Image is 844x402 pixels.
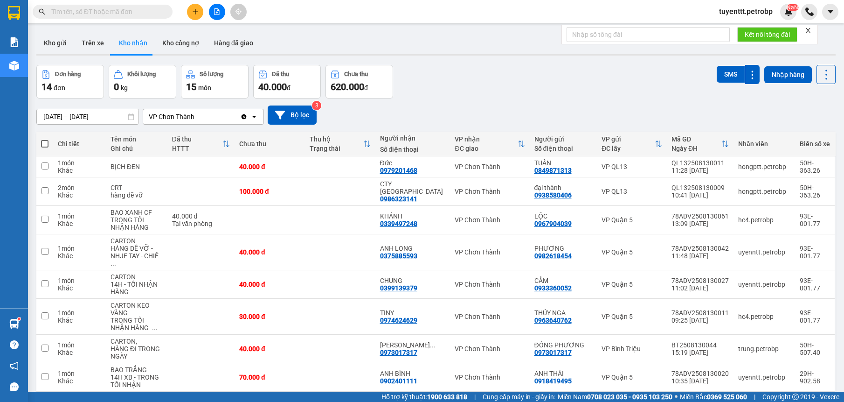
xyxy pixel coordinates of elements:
span: ... [430,341,436,349]
div: Tên món [111,135,163,143]
div: CHUNG [380,277,446,284]
div: CRT [111,184,163,191]
div: 0375885593 [380,252,417,260]
div: HÀNG ĐI TRONG NGÀY [111,345,163,360]
div: ĐÔNG PHƯƠNG [534,341,592,349]
div: VP gửi [602,135,655,143]
div: 0339497248 [380,220,417,227]
div: Nhân viên [738,140,790,148]
strong: 1900 633 818 [427,393,467,401]
th: Toggle SortBy [167,132,235,156]
div: Số lượng [200,71,223,78]
div: ANH THÁI [534,370,592,377]
div: CARTON [111,237,163,245]
div: Tại văn phòng [172,220,230,227]
div: 78ADV2508130061 [671,212,729,220]
div: 14H - TỐI NHẬN HÀNG [111,281,163,296]
div: 93E-001.77 [800,212,830,227]
div: CẢM [534,277,592,284]
div: 0399139379 [380,284,417,292]
div: 29H-902.58 [800,370,830,385]
div: TUẤN [534,159,592,167]
img: icon-new-feature [784,7,793,16]
div: 0973017317 [380,349,417,356]
span: món [198,84,211,92]
span: file-add [214,8,220,15]
span: search [39,8,45,15]
div: 0986323141 [380,195,417,203]
span: 620.000 [331,81,364,92]
div: Người nhận [380,134,446,142]
div: Đã thu [272,71,289,78]
div: VP QL13 [602,163,662,170]
div: LỘC [534,212,592,220]
div: uyenntt.petrobp [738,281,790,288]
img: solution-icon [9,37,19,47]
div: CTY LONG GIANG [380,180,446,195]
div: 1 món [58,370,101,377]
div: 50H-363.26 [800,159,830,174]
div: Chưa thu [344,71,368,78]
div: VP Quận 5 [602,248,662,256]
div: 09:25 [DATE] [671,317,729,324]
input: Nhập số tổng đài [567,27,730,42]
input: Tìm tên, số ĐT hoặc mã đơn [51,7,161,17]
img: warehouse-icon [9,61,19,71]
div: 40.000 đ [239,163,300,170]
span: 40.000 [258,81,287,92]
div: Chưa thu [239,140,300,148]
div: 78ADV2508130042 [671,245,729,252]
div: ĐC lấy [602,145,655,152]
div: 30.000 đ [239,313,300,320]
div: 0974624629 [380,317,417,324]
div: 1 món [58,341,101,349]
button: Kho công nợ [155,32,207,54]
span: kg [121,84,128,92]
div: QL132508130011 [671,159,729,167]
div: đại thành [534,184,592,191]
svg: Clear value [240,113,248,120]
div: uyenntt.petrobp [738,374,790,381]
div: 0963640762 [534,317,572,324]
div: Khác [58,252,101,260]
span: aim [235,8,242,15]
div: 2 món [58,184,101,191]
div: VP nhận [455,135,517,143]
div: Biển số xe [800,140,830,148]
div: 40.000 đ [239,281,300,288]
span: message [10,382,19,391]
div: hc4.petrobp [738,216,790,224]
div: hongptt.petrobp [738,188,790,195]
div: Người gửi [534,135,592,143]
div: PHƯƠNG [534,245,592,252]
span: 15 [186,81,196,92]
img: warehouse-icon [9,319,19,329]
span: ⚪️ [675,395,678,399]
div: HTTT [172,145,222,152]
button: Đã thu40.000đ [253,65,321,99]
div: VP Quận 5 [602,216,662,224]
div: BAO XANH CF [111,209,163,216]
div: 1 món [58,309,101,317]
th: Toggle SortBy [305,132,375,156]
span: 0 [114,81,119,92]
div: VP Chơn Thành [455,313,525,320]
button: Đơn hàng14đơn [36,65,104,99]
div: BAO TRẮNG [111,366,163,374]
div: TRONG TỐI NHẬN HÀNG [111,216,163,231]
span: | [474,392,476,402]
span: ... [111,260,116,267]
div: CH PHƯƠNG ĐÔNG [380,341,446,349]
div: 50H-363.26 [800,184,830,199]
div: Khác [58,220,101,227]
strong: 0708 023 035 - 0935 103 250 [587,393,672,401]
div: Đức [380,159,446,167]
button: Nhập hàng [764,66,812,83]
input: Selected VP Chơn Thành. [195,112,196,121]
div: 0849871313 [534,167,572,174]
div: 93E-001.77 [800,309,830,324]
div: 13:09 [DATE] [671,220,729,227]
div: VP Chơn Thành [455,281,525,288]
th: Toggle SortBy [667,132,733,156]
div: Số điện thoại [380,146,446,153]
